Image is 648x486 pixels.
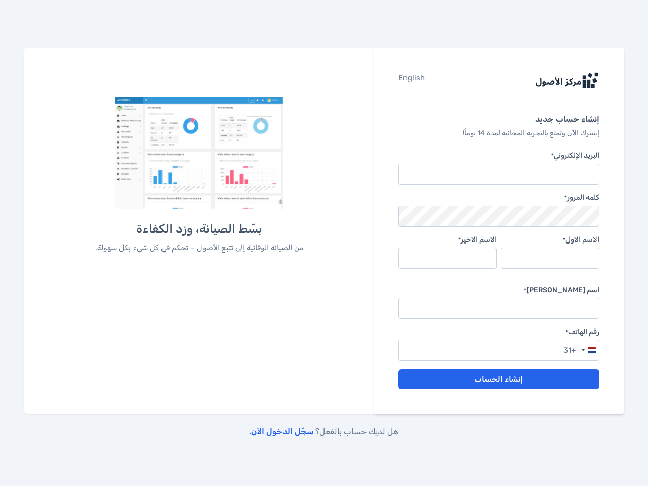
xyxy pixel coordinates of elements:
[563,345,576,356] div: +31
[59,221,339,237] h5: بسّط الصيانة، وزد الكفاءة
[59,242,339,254] p: من الصيانة الوقائية إلى تتبع الأصول – تحكم في كل شيء بكل سهولة.
[115,97,283,209] img: مركز الأصول
[398,327,599,338] label: رقم الهاتف
[398,235,497,246] label: الاسم الاخير
[398,128,599,139] p: إشترك الأن وتمتع بالتجربة المجانية لمدة 14 يوماً!
[24,426,624,438] p: هل لديك حساب بالفعل؟
[501,235,599,246] label: الاسم الاول
[563,340,599,360] button: Selected country
[398,151,599,161] label: البريد الإلكتروني
[535,72,599,89] img: logo-img
[398,369,599,389] button: إنشاء الحساب
[398,285,599,296] label: اسم [PERSON_NAME]
[398,72,425,89] a: English
[398,113,599,126] h6: إنشاء حساب جديد
[249,427,313,436] a: سجّل الدخول الآن.
[564,193,599,204] label: كلمة المرور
